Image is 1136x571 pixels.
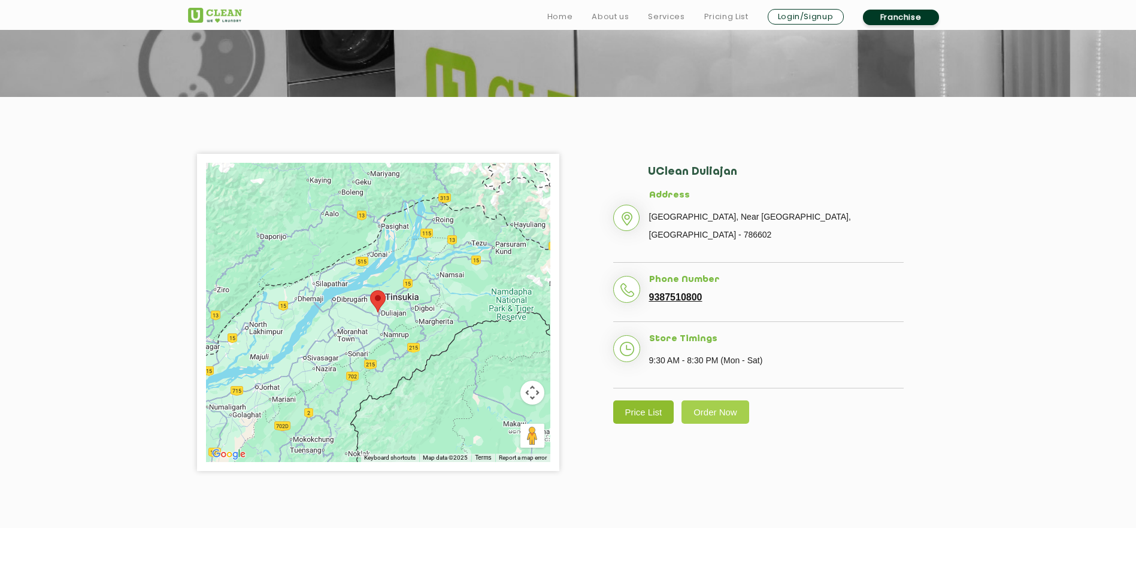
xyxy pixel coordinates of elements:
[592,10,629,24] a: About us
[768,9,844,25] a: Login/Signup
[649,292,702,303] a: 9387510800
[188,8,242,23] img: UClean Laundry and Dry Cleaning
[209,447,249,462] img: Google
[649,351,904,369] p: 9:30 AM - 8:30 PM (Mon - Sat)
[423,454,468,461] span: Map data ©2025
[520,424,544,448] button: Drag Pegman onto the map to open Street View
[681,400,749,424] a: Order Now
[648,166,904,190] h2: UClean Duliajan
[613,400,674,424] a: Price List
[209,447,249,462] a: Open this area in Google Maps (opens a new window)
[863,10,939,25] a: Franchise
[499,454,547,462] a: Report a map error
[649,208,904,244] p: [GEOGRAPHIC_DATA], Near [GEOGRAPHIC_DATA], [GEOGRAPHIC_DATA] - 786602
[649,334,904,345] h5: Store Timings
[547,10,573,24] a: Home
[475,454,491,462] a: Terms (opens in new tab)
[649,190,904,201] h5: Address
[649,275,904,285] h5: Phone Number
[704,10,749,24] a: Pricing List
[648,10,684,24] a: Services
[364,454,416,462] button: Keyboard shortcuts
[520,381,544,405] button: Map camera controls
